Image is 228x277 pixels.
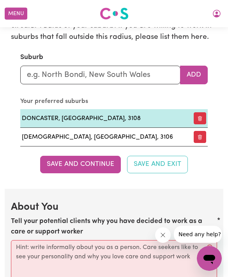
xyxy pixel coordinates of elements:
td: DONCASTER, [GEOGRAPHIC_DATA], 3108 [20,109,191,128]
img: Careseekers logo [100,7,129,21]
button: Remove preferred suburb [194,131,206,143]
button: Remove preferred suburb [194,112,206,124]
h2: About You [11,201,217,214]
a: Careseekers logo [100,5,129,23]
button: Save and Continue [40,156,121,173]
iframe: Button to launch messaging window [197,246,222,271]
button: Menu [5,8,27,20]
input: e.g. North Bondi, New South Wales [20,66,180,84]
label: Suburb [20,52,43,63]
button: Save and Exit [127,156,188,173]
button: My Account [209,7,225,20]
iframe: Close message [155,227,171,243]
iframe: Message from company [174,226,222,243]
button: Add to preferred suburbs [180,66,208,84]
label: Tell your potential clients why you have decided to work as a care or support worker [11,216,217,237]
td: [DEMOGRAPHIC_DATA], [GEOGRAPHIC_DATA], 3106 [20,128,191,146]
caption: Your preferred suburbs [20,94,208,109]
